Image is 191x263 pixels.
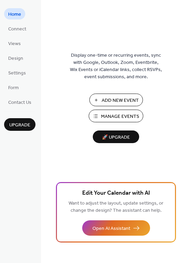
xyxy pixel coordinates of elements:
[102,97,139,104] span: Add New Event
[82,189,150,198] span: Edit Your Calendar with AI
[70,52,162,81] span: Display one-time or recurring events, sync with Google, Outlook, Zoom, Eventbrite, Wix Events or ...
[8,84,19,92] span: Form
[4,23,30,34] a: Connect
[82,220,150,236] button: Open AI Assistant
[4,8,25,19] a: Home
[8,99,31,106] span: Contact Us
[8,70,26,77] span: Settings
[101,113,139,120] span: Manage Events
[4,118,35,131] button: Upgrade
[4,52,27,64] a: Design
[93,130,139,143] button: 🚀 Upgrade
[8,26,26,33] span: Connect
[89,110,143,122] button: Manage Events
[9,122,30,129] span: Upgrade
[92,225,130,232] span: Open AI Assistant
[4,67,30,78] a: Settings
[8,40,21,47] span: Views
[4,38,25,49] a: Views
[69,199,163,215] span: Want to adjust the layout, update settings, or change the design? The assistant can help.
[89,94,143,106] button: Add New Event
[97,133,135,142] span: 🚀 Upgrade
[8,55,23,62] span: Design
[4,82,23,93] a: Form
[8,11,21,18] span: Home
[4,96,35,108] a: Contact Us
